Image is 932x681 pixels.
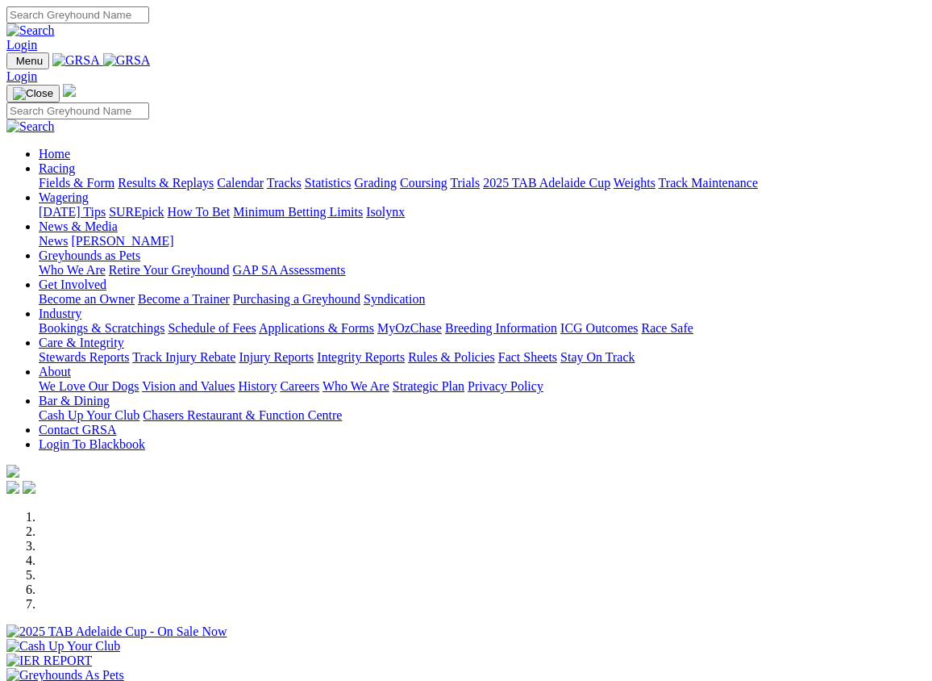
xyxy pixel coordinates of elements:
img: Cash Up Your Club [6,639,120,654]
a: About [39,365,71,378]
a: Vision and Values [142,379,235,393]
a: MyOzChase [377,321,442,335]
input: Search [6,6,149,23]
a: Cash Up Your Club [39,408,139,422]
div: Get Involved [39,292,926,307]
a: Tracks [267,176,302,190]
a: Coursing [400,176,447,190]
a: Fact Sheets [498,350,557,364]
img: Search [6,119,55,134]
img: twitter.svg [23,481,35,494]
a: Login [6,38,37,52]
img: GRSA [52,53,100,68]
a: Track Maintenance [659,176,758,190]
button: Toggle navigation [6,52,49,69]
a: We Love Our Dogs [39,379,139,393]
a: 2025 TAB Adelaide Cup [483,176,610,190]
a: Minimum Betting Limits [233,205,363,219]
img: Close [13,87,53,100]
a: How To Bet [168,205,231,219]
a: [PERSON_NAME] [71,234,173,248]
a: ICG Outcomes [560,321,638,335]
a: Become an Owner [39,292,135,306]
a: Login To Blackbook [39,437,145,451]
a: Home [39,147,70,161]
a: Contact GRSA [39,423,116,437]
a: Trials [450,176,480,190]
div: Industry [39,321,926,336]
a: Integrity Reports [317,350,405,364]
a: Retire Your Greyhound [109,263,230,277]
img: facebook.svg [6,481,19,494]
img: logo-grsa-white.png [63,84,76,97]
a: Get Involved [39,278,106,291]
a: Become a Trainer [138,292,230,306]
a: Race Safe [641,321,693,335]
div: Bar & Dining [39,408,926,423]
a: Stewards Reports [39,350,129,364]
a: Results & Replays [118,176,214,190]
a: Privacy Policy [468,379,543,393]
a: Rules & Policies [408,350,495,364]
div: Racing [39,176,926,190]
a: Bookings & Scratchings [39,321,164,335]
span: Menu [16,55,43,67]
button: Toggle navigation [6,85,60,102]
img: logo-grsa-white.png [6,465,19,478]
a: Weights [614,176,655,190]
div: Greyhounds as Pets [39,263,926,278]
a: [DATE] Tips [39,205,106,219]
a: Track Injury Rebate [132,350,235,364]
a: Bar & Dining [39,394,110,407]
a: Fields & Form [39,176,114,190]
a: Applications & Forms [259,321,374,335]
a: Who We Are [39,263,106,277]
a: Syndication [364,292,425,306]
a: GAP SA Assessments [233,263,346,277]
img: GRSA [103,53,151,68]
a: Stay On Track [560,350,635,364]
a: Greyhounds as Pets [39,249,140,262]
a: Careers [280,379,319,393]
a: Login [6,69,37,83]
a: Who We Are [322,379,389,393]
a: Isolynx [366,205,405,219]
a: Strategic Plan [393,379,464,393]
a: Grading [355,176,397,190]
div: Wagering [39,205,926,219]
div: News & Media [39,234,926,249]
a: News & Media [39,219,118,233]
a: SUREpick [109,205,164,219]
a: Breeding Information [445,321,557,335]
div: Care & Integrity [39,350,926,365]
div: About [39,379,926,394]
a: Racing [39,161,75,175]
a: History [238,379,277,393]
img: 2025 TAB Adelaide Cup - On Sale Now [6,625,227,639]
a: Wagering [39,190,89,204]
a: Care & Integrity [39,336,124,349]
img: IER REPORT [6,654,92,668]
a: Purchasing a Greyhound [233,292,360,306]
a: News [39,234,68,248]
a: Chasers Restaurant & Function Centre [143,408,342,422]
a: Calendar [217,176,264,190]
img: Search [6,23,55,38]
a: Injury Reports [239,350,314,364]
input: Search [6,102,149,119]
a: Schedule of Fees [168,321,256,335]
a: Statistics [305,176,352,190]
a: Industry [39,307,81,320]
